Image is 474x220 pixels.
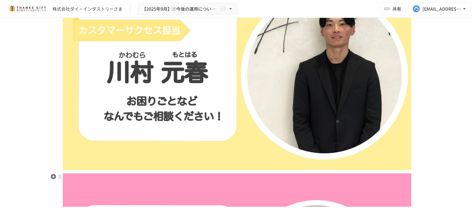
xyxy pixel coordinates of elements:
button: [EMAIL_ADDRESS][DOMAIN_NAME] [409,3,472,15]
img: mMP1OxWUAhQbsRWCurg7vIHe5HqDpP7qZo7fRoNLXQh [7,4,47,14]
div: [EMAIL_ADDRESS][DOMAIN_NAME] [423,5,462,13]
div: 株式会社ダイ・インダストリーさま [52,6,122,12]
span: 共有 [393,5,402,12]
button: 共有 [380,3,407,15]
span: 【2025年9月】①今後の運用についてのご案内/THANKS GIFTキックオフMTG [142,5,219,13]
button: 【2025年9月】①今後の運用についてのご案内/THANKS GIFTキックオフMTG [138,3,238,15]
